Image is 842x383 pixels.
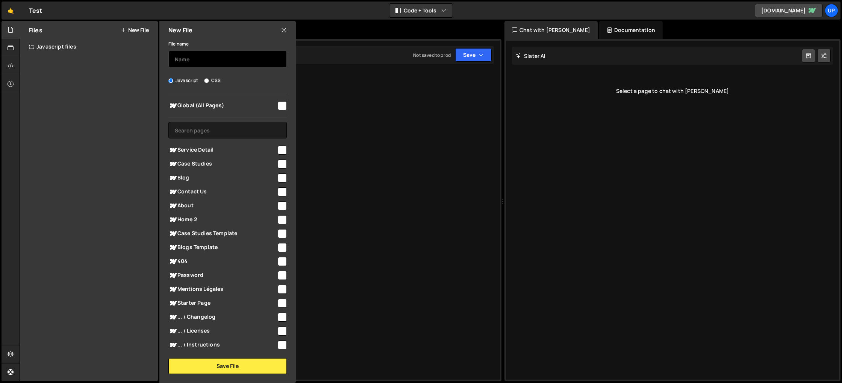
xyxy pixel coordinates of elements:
span: Global (All Pages) [168,101,277,110]
button: Save File [168,358,287,374]
span: 404 [168,257,277,266]
label: CSS [204,77,221,84]
span: Mentions Légales [168,285,277,294]
button: Code + Tools [389,4,453,17]
span: Contact Us [168,187,277,196]
label: File name [168,40,189,48]
button: Save [455,48,492,62]
span: ... / Instructions [168,340,277,350]
span: ... / Changelog [168,313,277,322]
h2: Files [29,26,42,34]
span: ... / Licenses [168,327,277,336]
input: Search pages [168,122,287,138]
span: Password [168,271,277,280]
input: Name [168,51,287,67]
span: Blogs Template [168,243,277,252]
input: Javascript [168,78,173,83]
div: Chat with [PERSON_NAME] [504,21,598,39]
input: CSS [204,78,209,83]
button: New File [121,27,149,33]
span: Home 2 [168,215,277,224]
a: 🤙 [2,2,20,20]
label: Javascript [168,77,198,84]
span: Starter Page [168,299,277,308]
h2: New File [168,26,192,34]
div: Javascript files [20,39,158,54]
span: About [168,201,277,210]
span: Case Studies Template [168,229,277,238]
span: Blog [168,173,277,182]
div: Select a page to chat with [PERSON_NAME] [512,76,833,106]
div: Test [29,6,42,15]
div: Documentation [599,21,663,39]
span: Service Detail [168,146,277,155]
a: [DOMAIN_NAME] [755,4,822,17]
h2: Slater AI [516,52,546,59]
div: Not saved to prod [413,52,451,58]
a: Up [825,4,838,17]
span: Case Studies [168,160,277,169]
